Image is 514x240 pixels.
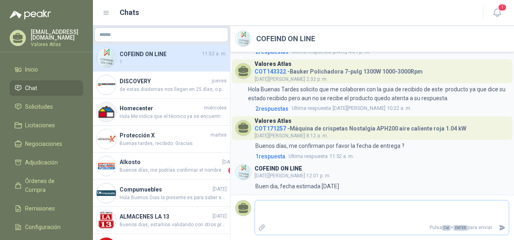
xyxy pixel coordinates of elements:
span: jueves [212,77,227,85]
span: 1 respuesta [255,152,285,161]
span: Configuración [25,223,61,232]
span: Licitaciones [25,121,55,130]
img: Company Logo [97,156,116,176]
a: Configuración [10,219,83,235]
img: Company Logo [236,31,251,46]
h4: COFEIND ON LINE [120,50,200,59]
a: 2respuestasUltima respuesta[DATE] 4:31 p. m. [254,47,509,56]
a: Company LogoAlkosto[DATE]Buenos días, me podrías confirmar el nombre de la persona que recibe el ... [93,153,230,180]
span: Solicitudes [25,102,53,111]
a: Órdenes de Compra [10,173,83,198]
button: 1 [490,6,504,20]
span: [DATE] [222,158,236,166]
img: Company Logo [97,211,116,230]
a: Inicio [10,62,83,77]
span: 11:52 a. m. [202,50,227,58]
h4: DISCOVERY [120,77,210,86]
label: Adjuntar archivos [255,221,269,235]
h4: ALMACENES LA 13 [120,212,211,221]
span: [DATE] [213,213,227,220]
span: [DATE][PERSON_NAME] 2:32 p. m. [255,76,328,82]
span: ? [120,59,227,66]
img: Company Logo [97,48,116,67]
span: 11:52 a. m. [289,152,354,160]
img: Company Logo [97,102,116,122]
h4: - Máquina de crispetas Nostalgia APH200 aire caliente roja 1.04 kW [255,123,466,131]
a: Chat [10,80,83,96]
p: Buen dia, fecha estimada [DATE] [255,182,339,191]
h3: Valores Atlas [255,62,291,66]
img: Company Logo [97,129,116,149]
a: Company LogoCompumuebles[DATE]Hola Buenos Dias la presente es para saber sobre el envio del escri... [93,180,230,207]
span: Buenas tardes, recibido. Gracias [120,140,227,147]
span: Buenos dias, estamos validando con otros proveedores otras opciones. [120,221,227,229]
span: [DATE][PERSON_NAME] 8:12 a. m. [255,133,328,139]
p: [EMAIL_ADDRESS][DOMAIN_NAME] [31,29,83,40]
span: 1 [498,4,507,11]
span: Adjudicación [25,158,58,167]
a: Company LogoProtección XmartesBuenas tardes, recibido. Gracias [93,126,230,153]
span: Ctrl [442,225,451,231]
p: Hola Buenas Tardes solicito que me colaboren con la guia de recibido de este producto ya que dice... [248,85,509,103]
img: Company Logo [97,183,116,203]
a: Negociaciones [10,136,83,152]
span: [DATE] 4:31 p. m. [292,48,371,56]
h1: Chats [120,7,139,18]
h2: COFEIND ON LINE [256,33,315,44]
span: COT171257 [255,125,286,132]
span: Hola Buenos Dias la presente es para saber sobre el envio del escritorio decia fecha de entrega 8... [120,194,227,202]
h3: Valores Atlas [255,119,291,123]
a: Adjudicación [10,155,83,170]
span: Órdenes de Compra [25,177,76,194]
span: Inicio [25,65,38,74]
p: Buenos días, me confirman por favor la fecha de entrega ? [255,141,404,150]
h4: Protección X [120,131,209,140]
a: Company LogoHomecentermiércolesHola Me indica que el técnico ya se encuentra afuera [93,99,230,126]
span: de estas diademas nos llegan en 25 dìas, o para entrega inmediata tenemos estas que son las que r... [120,86,227,93]
img: Company Logo [236,164,251,180]
span: COT143322 [255,68,286,75]
a: Company LogoCOFEIND ON LINE11:52 a. m.? [93,44,230,72]
span: Ultima respuesta [292,48,331,56]
span: martes [211,131,227,139]
span: Chat [25,84,37,93]
span: Ultima respuesta [292,104,331,112]
a: 2respuestasUltima respuesta[DATE][PERSON_NAME] 10:22 a. m. [254,104,509,113]
h4: Homecenter [120,104,202,113]
span: 1 [228,166,236,175]
img: Company Logo [97,75,116,95]
p: Pulsa + para enviar [269,221,496,235]
span: [DATE][PERSON_NAME] 12:01 p. m. [255,173,331,179]
span: [DATE][PERSON_NAME] 10:22 a. m. [292,104,411,112]
span: [DATE] [213,185,227,193]
span: miércoles [204,104,227,112]
h4: Alkosto [120,158,221,166]
a: Company LogoALMACENES LA 13[DATE]Buenos dias, estamos validando con otros proveedores otras opcio... [93,207,230,234]
p: Valores Atlas [31,42,83,47]
span: Hola Me indica que el técnico ya se encuentra afuera [120,113,227,120]
span: Buenos días, me podrías confirmar el nombre de la persona que recibe el microondas?, en la guía d... [120,166,227,175]
a: Solicitudes [10,99,83,114]
a: Remisiones [10,201,83,216]
span: ENTER [453,225,468,231]
h4: - Bauker Polichadora 7-pulg 1300W 1000-3000Rpm [255,66,423,74]
a: Licitaciones [10,118,83,133]
span: 2 respuesta s [255,104,289,113]
span: 2 respuesta s [255,47,289,56]
a: 1respuestaUltima respuesta11:52 a. m. [254,152,509,161]
h4: Compumuebles [120,185,211,194]
img: Logo peakr [10,10,51,19]
span: Remisiones [25,204,55,213]
button: Enviar [495,221,509,235]
span: Ultima respuesta [289,152,328,160]
h3: COFEIND ON LINE [255,166,302,171]
span: Negociaciones [25,139,62,148]
a: Company LogoDISCOVERYjuevesde estas diademas nos llegan en 25 dìas, o para entrega inmediata tene... [93,72,230,99]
